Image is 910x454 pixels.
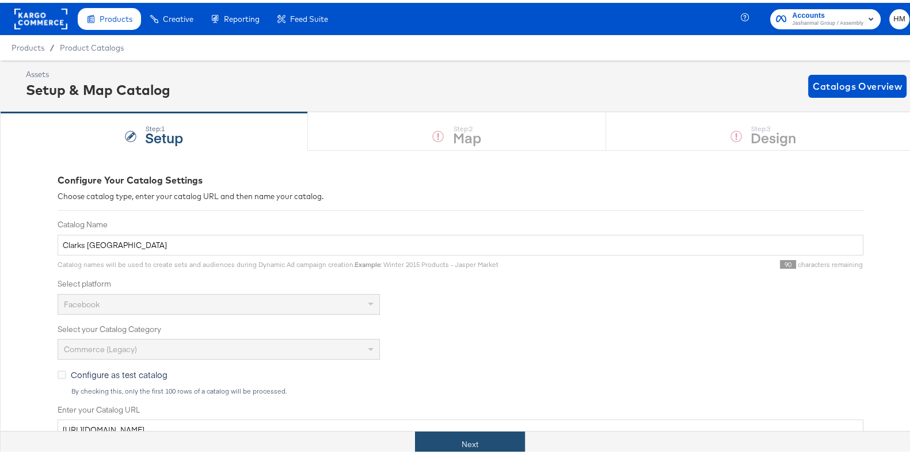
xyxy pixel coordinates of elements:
[58,402,863,413] label: Enter your Catalog URL
[58,417,863,438] input: Enter Catalog URL, e.g. http://www.example.com/products.xml
[770,6,881,26] button: AccountsJashanmal Group / Assembly
[58,188,863,199] div: Choose catalog type, enter your catalog URL and then name your catalog.
[889,6,909,26] button: HM
[808,72,907,95] button: Catalogs Overview
[58,276,863,287] label: Select platform
[290,12,328,21] span: Feed Suite
[71,366,167,377] span: Configure as test catalog
[26,77,170,97] div: Setup & Map Catalog
[145,122,183,130] div: Step: 1
[224,12,260,21] span: Reporting
[792,7,863,19] span: Accounts
[60,40,124,49] a: Product Catalogs
[58,321,863,332] label: Select your Catalog Category
[100,12,132,21] span: Products
[792,16,863,25] span: Jashanmal Group / Assembly
[813,75,902,91] span: Catalogs Overview
[58,232,863,253] input: Name your catalog e.g. My Dynamic Product Catalog
[163,12,193,21] span: Creative
[780,257,796,266] span: 90
[355,257,380,266] strong: Example
[145,125,183,144] strong: Setup
[44,40,60,49] span: /
[26,66,170,77] div: Assets
[894,10,905,23] span: HM
[498,257,863,266] div: characters remaining
[12,40,44,49] span: Products
[64,341,137,352] span: Commerce (Legacy)
[58,171,863,184] div: Configure Your Catalog Settings
[58,257,498,266] span: Catalog names will be used to create sets and audiences during Dynamic Ad campaign creation. : Wi...
[58,216,863,227] label: Catalog Name
[71,384,863,392] div: By checking this, only the first 100 rows of a catalog will be processed.
[64,296,100,307] span: Facebook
